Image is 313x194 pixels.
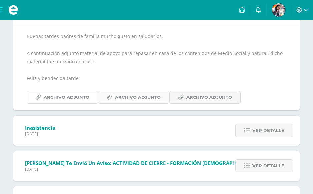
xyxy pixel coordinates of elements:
span: Ver detalle [252,160,284,172]
span: Archivo Adjunto [115,91,161,103]
a: Archivo Adjunto [27,91,98,104]
span: Inasistencia [25,124,55,131]
span: Ver detalle [252,124,284,137]
span: [PERSON_NAME] te envió un aviso: ACTIVIDAD DE CIERRE - FORMACIÓN [DEMOGRAPHIC_DATA] [25,160,258,166]
a: Archivo Adjunto [169,91,241,104]
a: Archivo Adjunto [98,91,169,104]
div: Buenas tardes padres de familia mucho gusto en saludarlos. A continuación adjunto material de apo... [27,32,286,103]
span: Archivo Adjunto [44,91,89,103]
span: Archivo Adjunto [186,91,232,103]
img: 0321528fdb858f2774fb71bada63fc7e.png [272,3,285,17]
span: [DATE] [25,166,258,172]
span: [DATE] [25,131,55,137]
